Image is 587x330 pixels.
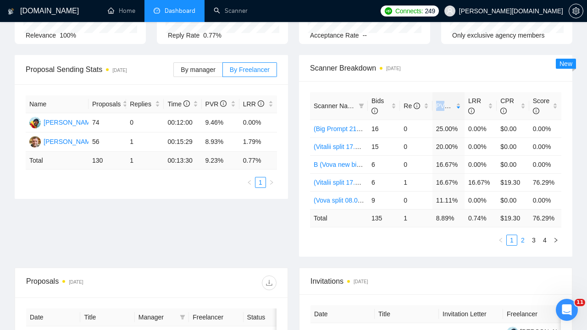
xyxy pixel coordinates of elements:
td: 0.00% [465,155,497,173]
td: 6 [368,173,400,191]
span: Score [533,97,550,115]
td: 0 [126,113,164,132]
span: Time [167,100,189,108]
td: $19.30 [497,173,529,191]
td: 1 [126,152,164,170]
td: $ 19.30 [497,209,529,227]
td: 20.00% [432,137,465,155]
span: info-circle [533,108,539,114]
a: setting [569,7,583,15]
td: 25.00% [432,120,465,137]
td: $0.00 [497,120,529,137]
td: 00:13:30 [164,152,201,170]
span: Relevance [26,32,56,39]
span: info-circle [258,100,264,107]
span: filter [178,310,187,324]
th: Date [26,308,80,326]
span: filter [357,99,366,113]
span: download [262,279,276,286]
td: 0.00% [529,120,561,137]
span: PVR [205,100,227,108]
td: 16.67% [432,173,465,191]
span: setting [569,7,583,15]
th: Title [80,308,134,326]
td: 0.00% [465,191,497,209]
span: CPR [500,97,514,115]
td: 00:15:29 [164,132,201,152]
span: Acceptance Rate [310,32,359,39]
td: 0.00% [239,113,277,132]
span: PVR [436,102,458,110]
time: [DATE] [386,66,400,71]
td: 76.29% [529,173,561,191]
a: homeHome [108,7,135,15]
td: 0 [400,120,432,137]
span: user [447,8,453,14]
td: 00:12:00 [164,113,201,132]
span: LRR [468,97,481,115]
td: 135 [368,209,400,227]
span: New [559,60,572,67]
td: 0.74 % [465,209,497,227]
span: Scanner Name [314,102,356,110]
img: upwork-logo.png [385,7,392,15]
span: Dashboard [165,7,195,15]
a: 1 [255,177,266,187]
button: left [244,177,255,188]
td: 11.11% [432,191,465,209]
span: Reply Rate [168,32,199,39]
div: [PERSON_NAME] [44,137,96,147]
span: By Freelancer [230,66,270,73]
td: 8.93% [202,132,239,152]
th: Manager [135,308,189,326]
li: Next Page [266,177,277,188]
td: 0.00% [529,191,561,209]
span: Proposals [92,99,121,109]
time: [DATE] [112,68,127,73]
td: 0.00% [465,137,497,155]
span: Re [404,102,420,110]
td: $0.00 [497,155,529,173]
button: right [550,235,561,246]
a: VS[PERSON_NAME] [29,137,96,145]
td: 9.46% [202,113,239,132]
a: (Big Prompt 21.08) Web App: Stack [314,125,415,132]
span: filter [359,103,364,109]
td: 0.77 % [239,152,277,170]
li: Next Page [550,235,561,246]
a: 3 [529,235,539,245]
span: Replies [130,99,153,109]
li: Previous Page [495,235,506,246]
span: 249 [425,6,435,16]
td: 74 [89,113,126,132]
td: 9 [368,191,400,209]
span: Manager [138,312,176,322]
td: 1.79% [239,132,277,152]
button: setting [569,4,583,18]
img: VS [29,136,41,148]
a: (Vitalii split 17.09) Mvp (NO Prompt 01.07) [314,143,434,150]
span: dashboard [154,7,160,14]
th: Freelancer [189,308,243,326]
td: 8.89 % [432,209,465,227]
td: 9.23 % [202,152,239,170]
td: 0.00% [465,120,497,137]
td: 56 [89,132,126,152]
span: By manager [181,66,215,73]
span: right [553,237,559,243]
td: 130 [89,152,126,170]
span: 0.77% [203,32,222,39]
td: 16.67% [432,155,465,173]
th: Freelancer [503,305,567,323]
span: right [269,180,274,185]
td: 0.00% [529,137,561,155]
td: Total [26,152,89,170]
span: LRR [243,100,264,108]
th: Proposals [89,95,126,113]
td: 1 [400,173,432,191]
div: Proposals [26,275,151,290]
button: left [495,235,506,246]
a: (Vitalii split 17.09) Saas (NO Prompt 01.07) [314,179,437,186]
span: 100% [60,32,76,39]
div: [PERSON_NAME] [44,117,96,127]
